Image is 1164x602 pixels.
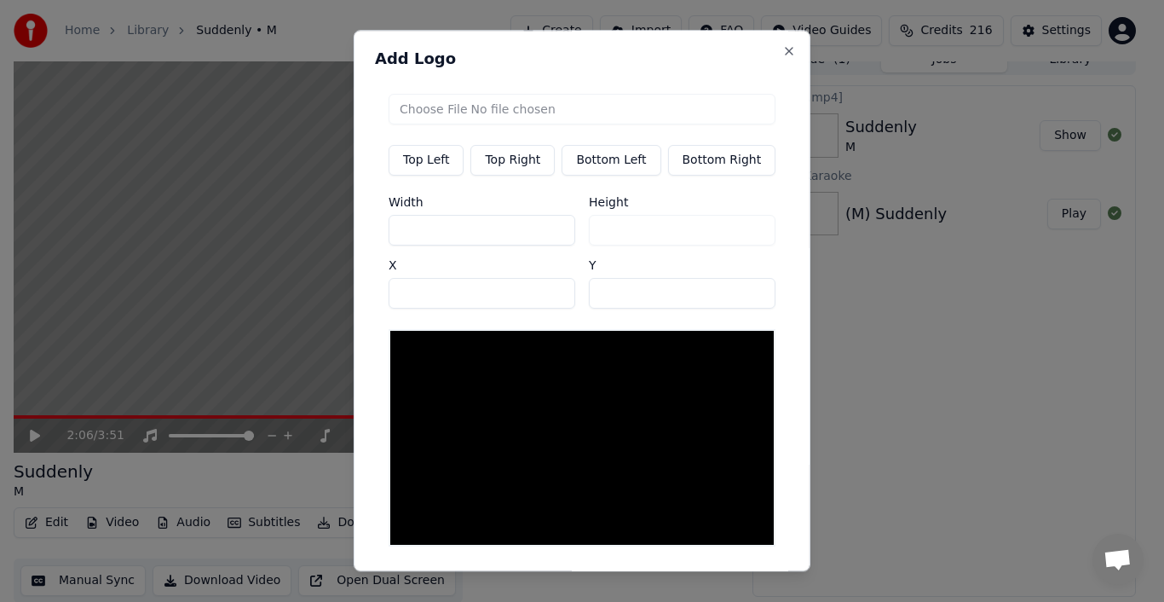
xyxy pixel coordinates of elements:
[375,51,789,67] h2: Add Logo
[589,259,775,271] label: Y
[667,145,775,176] button: Bottom Right
[389,196,575,208] label: Width
[389,145,464,176] button: Top Left
[389,259,575,271] label: X
[470,145,555,176] button: Top Right
[562,145,660,176] button: Bottom Left
[589,196,775,208] label: Height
